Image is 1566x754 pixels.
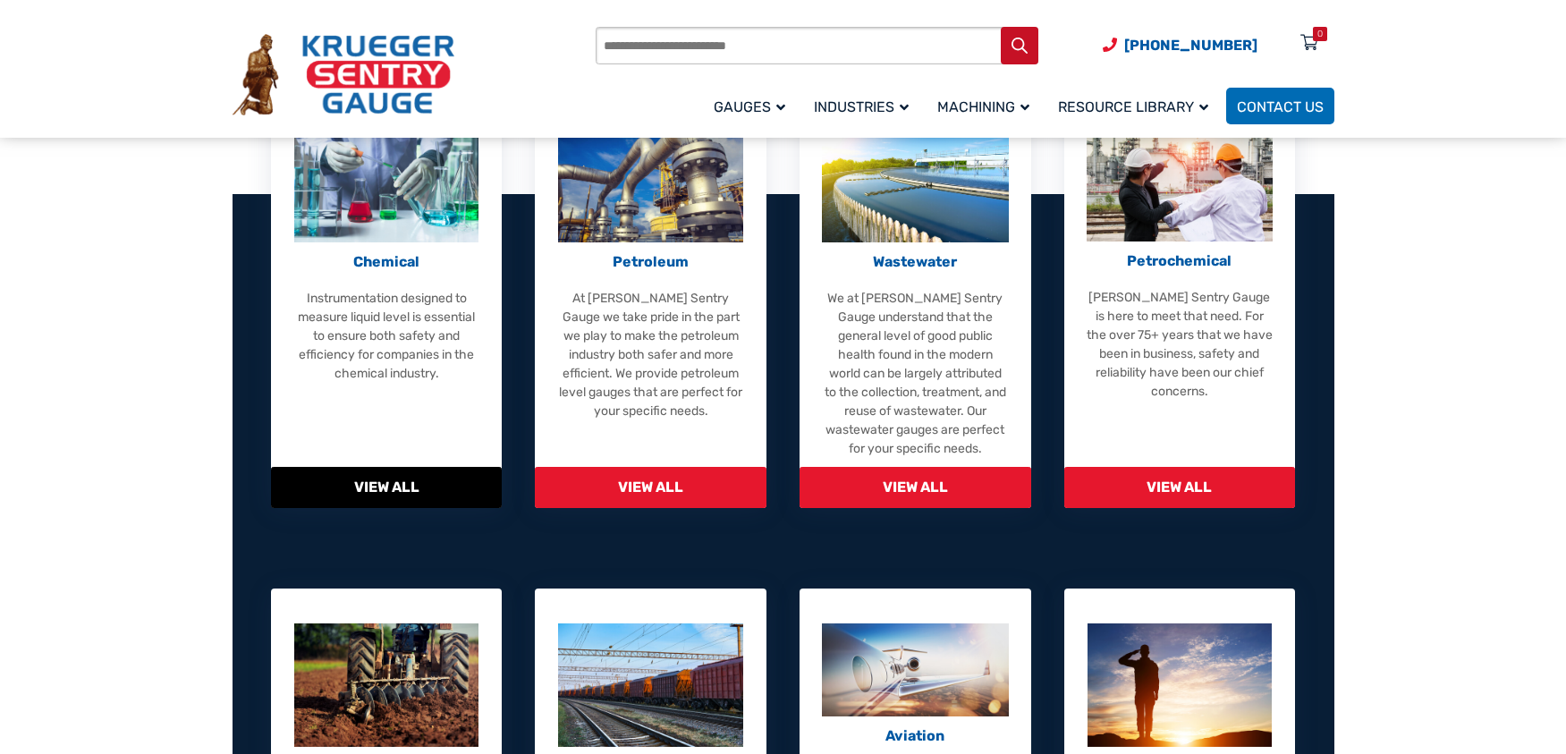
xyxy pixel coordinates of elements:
img: Krueger Sentry Gauge [233,34,454,116]
img: Government & Military [1088,623,1273,747]
p: At [PERSON_NAME] Sentry Gauge we take pride in the part we play to make the petroleum industry bo... [557,289,744,420]
p: Aviation [822,725,1009,747]
span: Gauges [714,98,785,115]
span: [PHONE_NUMBER] [1124,37,1257,54]
a: Resource Library [1047,85,1226,127]
img: Wastewater [822,119,1008,242]
a: Petroleum Petroleum At [PERSON_NAME] Sentry Gauge we take pride in the part we play to make the p... [535,84,766,508]
span: Contact Us [1237,98,1324,115]
a: Wastewater Wastewater We at [PERSON_NAME] Sentry Gauge understand that the general level of good ... [800,84,1031,508]
img: Aviation [822,623,1009,716]
a: Chemical Chemical Instrumentation designed to measure liquid level is essential to ensure both sa... [271,84,503,508]
img: Agriculture [294,623,479,747]
img: Chemical [294,119,479,242]
a: Contact Us [1226,88,1334,124]
span: View All [800,467,1031,508]
div: 0 [1317,27,1323,41]
span: Resource Library [1058,98,1208,115]
img: Petrochemical [1087,119,1274,241]
p: Petrochemical [1087,250,1274,272]
p: [PERSON_NAME] Sentry Gauge is here to meet that need. For the over 75+ years that we have been in... [1087,288,1274,401]
span: View All [1064,467,1296,508]
a: Petrochemical Petrochemical [PERSON_NAME] Sentry Gauge is here to meet that need. For the over 75... [1064,84,1296,508]
span: Industries [814,98,909,115]
a: Industries [803,85,927,127]
p: We at [PERSON_NAME] Sentry Gauge understand that the general level of good public health found in... [822,289,1009,458]
p: Chemical [293,251,480,273]
img: Petroleum [558,119,743,242]
a: Machining [927,85,1047,127]
span: View All [271,467,503,508]
p: Petroleum [557,251,744,273]
p: Instrumentation designed to measure liquid level is essential to ensure both safety and efficienc... [293,289,480,383]
p: Wastewater [822,251,1009,273]
span: View All [535,467,766,508]
a: Gauges [703,85,803,127]
a: Phone Number (920) 434-8860 [1103,34,1257,56]
span: Machining [937,98,1029,115]
img: Railcar [558,623,743,747]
